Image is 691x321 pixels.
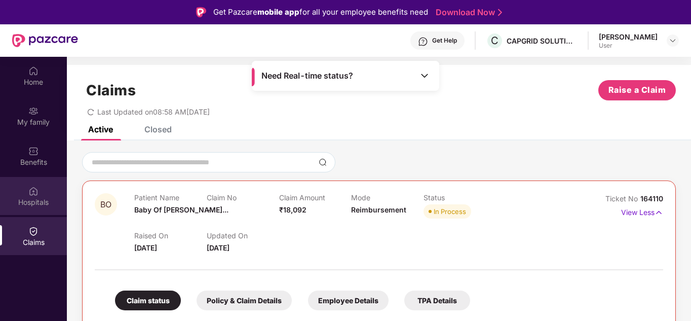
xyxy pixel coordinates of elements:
[134,205,228,214] span: Baby Of [PERSON_NAME]...
[351,193,424,202] p: Mode
[28,226,39,236] img: svg+xml;base64,PHN2ZyBpZD0iQ2xhaW0iIHhtbG5zPSJodHRwOi8vd3d3LnczLm9yZy8yMDAwL3N2ZyIgd2lkdGg9IjIwIi...
[669,37,677,45] img: svg+xml;base64,PHN2ZyBpZD0iRHJvcGRvd24tMzJ4MzIiIHhtbG5zPSJodHRwOi8vd3d3LnczLm9yZy8yMDAwL3N2ZyIgd2...
[279,205,306,214] span: ₹18,092
[279,193,352,202] p: Claim Amount
[196,7,206,17] img: Logo
[599,42,658,50] div: User
[88,124,113,134] div: Active
[640,194,663,203] span: 164110
[257,7,299,17] strong: mobile app
[308,291,389,310] div: Employee Details
[28,186,39,196] img: svg+xml;base64,PHN2ZyBpZD0iSG9zcGl0YWxzIiB4bWxucz0iaHR0cDovL3d3dy53My5vcmcvMjAwMC9zdmciIHdpZHRoPS...
[213,6,428,18] div: Get Pazcare for all your employee benefits need
[207,205,210,214] span: -
[28,106,39,116] img: svg+xml;base64,PHN2ZyB3aWR0aD0iMjAiIGhlaWdodD0iMjAiIHZpZXdCb3g9IjAgMCAyMCAyMCIgZmlsbD0ibm9uZSIgeG...
[134,193,207,202] p: Patient Name
[598,80,676,100] button: Raise a Claim
[419,70,430,81] img: Toggle Icon
[605,194,640,203] span: Ticket No
[144,124,172,134] div: Closed
[134,243,157,252] span: [DATE]
[608,84,666,96] span: Raise a Claim
[207,243,229,252] span: [DATE]
[261,70,353,81] span: Need Real-time status?
[432,37,457,45] div: Get Help
[87,108,94,116] span: redo
[418,37,428,47] img: svg+xml;base64,PHN2ZyBpZD0iSGVscC0zMngzMiIgeG1sbnM9Imh0dHA6Ly93d3cudzMub3JnLzIwMDAvc3ZnIiB3aWR0aD...
[86,82,136,99] h1: Claims
[207,231,279,240] p: Updated On
[97,108,210,116] span: Last Updated on 08:58 AM[DATE]
[621,204,663,218] p: View Less
[498,7,502,18] img: Stroke
[491,34,498,47] span: C
[507,36,578,46] div: CAPGRID SOLUTIONS PRIVATE LIMITED
[12,34,78,47] img: New Pazcare Logo
[599,32,658,42] div: [PERSON_NAME]
[436,7,499,18] a: Download Now
[351,205,406,214] span: Reimbursement
[207,193,279,202] p: Claim No
[134,231,207,240] p: Raised On
[197,291,292,310] div: Policy & Claim Details
[100,200,111,209] span: BO
[404,291,470,310] div: TPA Details
[28,66,39,76] img: svg+xml;base64,PHN2ZyBpZD0iSG9tZSIgeG1sbnM9Imh0dHA6Ly93d3cudzMub3JnLzIwMDAvc3ZnIiB3aWR0aD0iMjAiIG...
[434,206,466,217] div: In Process
[424,193,496,202] p: Status
[115,291,181,310] div: Claim status
[28,146,39,156] img: svg+xml;base64,PHN2ZyBpZD0iQmVuZWZpdHMiIHhtbG5zPSJodHRwOi8vd3d3LnczLm9yZy8yMDAwL3N2ZyIgd2lkdGg9Ij...
[319,158,327,166] img: svg+xml;base64,PHN2ZyBpZD0iU2VhcmNoLTMyeDMyIiB4bWxucz0iaHR0cDovL3d3dy53My5vcmcvMjAwMC9zdmciIHdpZH...
[655,207,663,218] img: svg+xml;base64,PHN2ZyB4bWxucz0iaHR0cDovL3d3dy53My5vcmcvMjAwMC9zdmciIHdpZHRoPSIxNyIgaGVpZ2h0PSIxNy...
